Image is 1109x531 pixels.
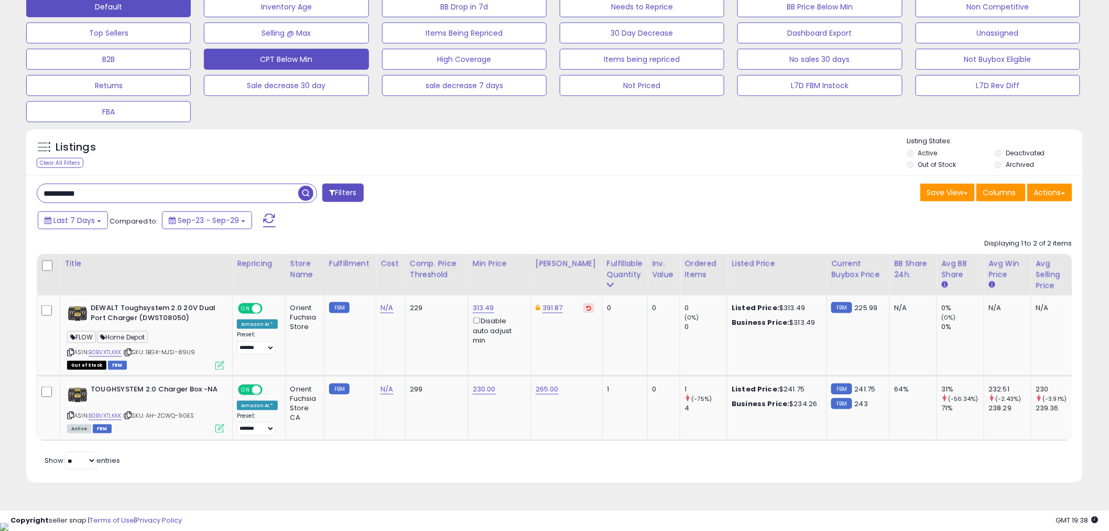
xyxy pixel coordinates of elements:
[907,136,1083,146] p: Listing States:
[239,385,252,394] span: ON
[684,313,699,322] small: (0%)
[732,399,789,409] b: Business Price:
[329,258,372,269] div: Fulfillment
[941,280,948,290] small: Avg BB Share.
[996,395,1021,403] small: (-2.43%)
[64,258,228,269] div: Title
[684,385,727,394] div: 1
[67,361,106,370] span: All listings that are currently out of stock and unavailable for purchase on Amazon
[894,303,929,313] div: N/A
[560,75,724,96] button: Not Priced
[237,412,278,436] div: Preset:
[732,317,789,327] b: Business Price:
[67,331,96,343] span: FLOW
[941,403,984,413] div: 71%
[607,258,643,280] div: Fulfillable Quantity
[290,385,317,423] div: Orient Fuchsia Store CA
[560,49,724,70] button: Items being repriced
[26,23,191,44] button: Top Sellers
[10,516,182,526] div: seller snap | |
[560,23,724,44] button: 30 Day Decrease
[97,331,148,343] span: Home Depot
[941,385,984,394] div: 31%
[329,384,350,395] small: FBM
[918,160,956,169] label: Out of Stock
[920,184,975,201] button: Save View
[237,331,278,355] div: Preset:
[894,385,929,394] div: 64%
[178,215,239,226] span: Sep-23 - Sep-29
[37,158,83,168] div: Clear All Filters
[988,385,1031,394] div: 232.51
[732,303,779,313] b: Listed Price:
[918,148,938,157] label: Active
[737,49,902,70] button: No sales 30 days
[831,384,852,395] small: FBM
[329,302,350,313] small: FBM
[93,424,112,433] span: FBM
[855,384,876,394] span: 241.75
[380,258,401,269] div: Cost
[38,211,108,229] button: Last 7 Days
[108,361,127,370] span: FBM
[237,401,278,410] div: Amazon AI *
[652,303,672,313] div: 0
[1006,160,1034,169] label: Archived
[692,395,712,403] small: (-75%)
[26,75,191,96] button: Returns
[67,424,91,433] span: All listings currently available for purchase on Amazon
[380,303,393,313] a: N/A
[737,23,902,44] button: Dashboard Export
[988,303,1023,313] div: N/A
[536,384,559,395] a: 265.00
[91,303,218,325] b: DEWALT Toughsystem 2.0 20V Dual Port Charger (DWST08050)
[290,258,320,280] div: Store Name
[10,515,49,525] strong: Copyright
[941,322,984,332] div: 0%
[1036,403,1078,413] div: 239.36
[684,258,723,280] div: Ordered Items
[941,258,980,280] div: Avg BB Share
[1006,148,1045,157] label: Deactivated
[237,258,281,269] div: Repricing
[204,23,368,44] button: Selling @ Max
[237,320,278,329] div: Amazon AI *
[204,49,368,70] button: CPT Below Min
[941,303,984,313] div: 0%
[473,258,527,269] div: Min Price
[988,403,1031,413] div: 238.29
[684,322,727,332] div: 0
[684,303,727,313] div: 0
[732,384,779,394] b: Listed Price:
[737,75,902,96] button: L7D FBM Instock
[536,258,598,269] div: [PERSON_NAME]
[67,303,88,324] img: 416JXnizztL._SL40_.jpg
[732,399,819,409] div: $234.26
[988,258,1027,280] div: Avg Win Price
[67,385,88,406] img: 416JXnizztL._SL40_.jpg
[1027,184,1072,201] button: Actions
[45,455,120,465] span: Show: entries
[290,303,317,332] div: Orient Fuchsia Store
[382,75,547,96] button: sale decrease 7 days
[1036,385,1078,394] div: 230
[831,258,885,280] div: Current Buybox Price
[607,303,639,313] div: 0
[56,140,96,155] h5: Listings
[916,23,1080,44] button: Unassigned
[894,258,932,280] div: BB Share 24h.
[652,385,672,394] div: 0
[831,398,852,409] small: FBM
[473,315,523,345] div: Disable auto adjust min
[976,184,1026,201] button: Columns
[239,304,252,313] span: ON
[162,211,252,229] button: Sep-23 - Sep-29
[855,303,878,313] span: 225.99
[123,411,194,420] span: | SKU: AH-ZCWQ-9GES
[831,302,852,313] small: FBM
[732,318,819,327] div: $313.49
[983,187,1016,198] span: Columns
[123,348,195,356] span: | SKU: 1BGX-MJSI-89U9
[91,385,218,397] b: TOUGHSYSTEM 2.0 Charger Box -NA
[67,303,224,369] div: ASIN:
